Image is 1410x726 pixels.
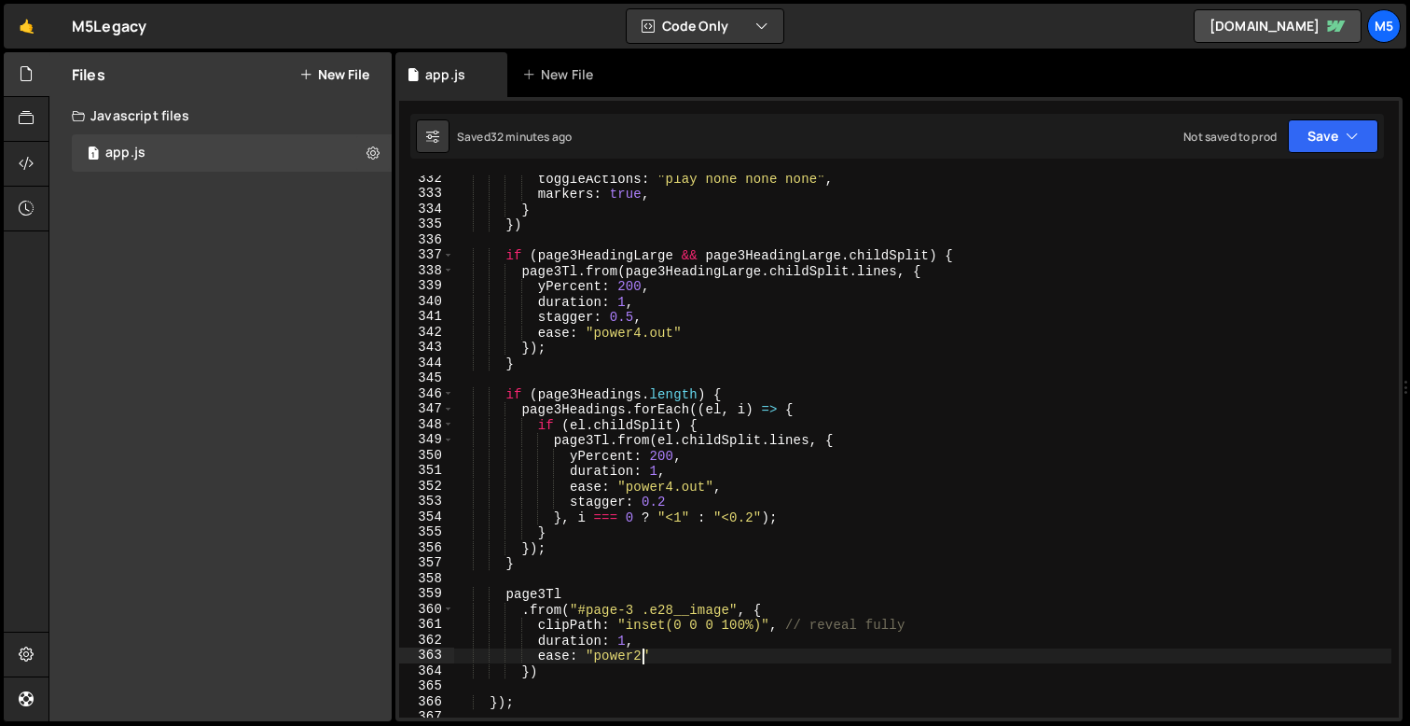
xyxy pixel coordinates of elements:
[399,663,454,679] div: 364
[299,67,369,82] button: New File
[72,15,146,37] div: M5Legacy
[399,278,454,294] div: 339
[399,216,454,232] div: 335
[522,65,601,84] div: New File
[457,129,572,145] div: Saved
[399,386,454,402] div: 346
[399,510,454,525] div: 354
[399,401,454,417] div: 347
[399,432,454,448] div: 349
[399,232,454,248] div: 336
[399,524,454,540] div: 355
[4,4,49,49] a: 🤙
[399,171,454,187] div: 332
[399,463,454,479] div: 351
[72,64,105,85] h2: Files
[399,202,454,217] div: 334
[399,247,454,263] div: 337
[399,694,454,710] div: 366
[1288,119,1378,153] button: Save
[399,678,454,694] div: 365
[399,263,454,279] div: 338
[399,186,454,202] div: 333
[399,340,454,356] div: 343
[399,571,454,587] div: 358
[399,540,454,556] div: 356
[399,709,454,725] div: 367
[399,479,454,495] div: 352
[399,555,454,571] div: 357
[399,309,454,325] div: 341
[399,356,454,371] div: 344
[491,129,572,145] div: 32 minutes ago
[399,325,454,341] div: 342
[399,370,454,386] div: 345
[399,648,454,663] div: 363
[627,9,783,43] button: Code Only
[399,294,454,310] div: 340
[88,147,99,162] span: 1
[399,633,454,649] div: 362
[399,602,454,618] div: 360
[105,145,145,161] div: app.js
[425,65,465,84] div: app.js
[1183,129,1277,145] div: Not saved to prod
[399,448,454,464] div: 350
[49,97,392,134] div: Javascript files
[1367,9,1401,43] a: M5
[399,586,454,602] div: 359
[399,617,454,633] div: 361
[399,494,454,510] div: 353
[1194,9,1362,43] a: [DOMAIN_NAME]
[72,134,392,172] div: 17055/46915.js
[399,417,454,433] div: 348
